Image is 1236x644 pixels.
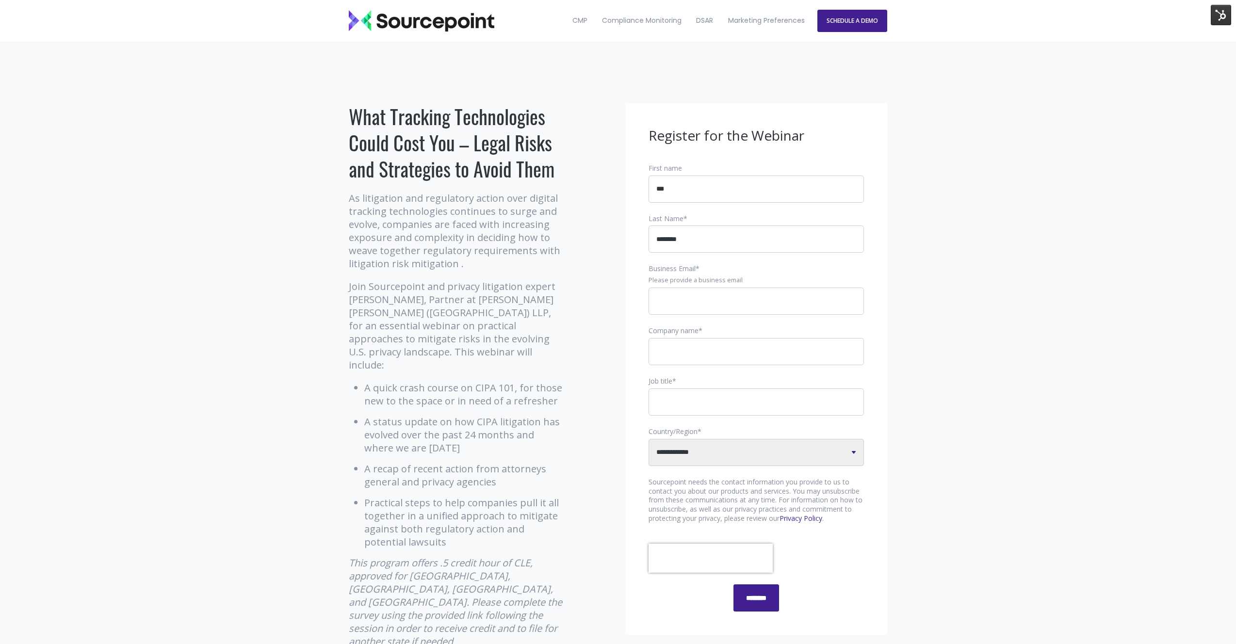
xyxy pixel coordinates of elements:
h1: What Tracking Technologies Could Cost You – Legal Risks and Strategies to Avoid Them [349,103,565,182]
p: Sourcepoint needs the contact information you provide to us to contact you about our products and... [649,478,864,524]
p: As litigation and regulatory action over digital tracking technologies continues to surge and evo... [349,192,565,270]
a: SCHEDULE A DEMO [817,10,887,32]
li: A status update on how CIPA litigation has evolved over the past 24 months and where we are [DATE] [364,415,565,454]
p: Join Sourcepoint and privacy litigation expert [PERSON_NAME], Partner at [PERSON_NAME] [PERSON_NA... [349,280,565,371]
li: A recap of recent action from attorneys general and privacy agencies [364,462,565,488]
span: First name [649,163,682,173]
span: Company name [649,326,699,335]
h3: Register for the Webinar [649,127,864,145]
iframe: To enrich screen reader interactions, please activate Accessibility in Grammarly extension settings [649,544,773,573]
legend: Please provide a business email [649,276,864,285]
a: Privacy Policy [780,514,822,523]
span: Country/Region [649,427,698,436]
span: Business Email [649,264,696,273]
span: Last Name [649,214,683,223]
img: HubSpot Tools Menu Toggle [1211,5,1231,25]
li: Practical steps to help companies pull it all together in a unified approach to mitigate against ... [364,496,565,548]
li: A quick crash course on CIPA 101, for those new to the space or in need of a refresher [364,381,565,407]
img: Sourcepoint_logo_black_transparent (2)-2 [349,10,494,32]
span: Job title [649,376,672,386]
